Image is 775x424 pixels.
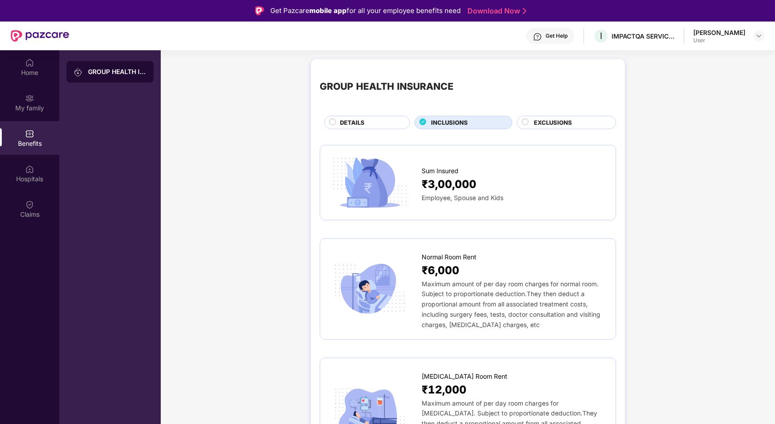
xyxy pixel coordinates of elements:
img: New Pazcare Logo [11,30,69,42]
img: icon [329,261,410,317]
div: Get Pazcare for all your employee benefits need [270,5,461,16]
span: Maximum amount of per day room charges for normal room. Subject to proportionate deduction.They t... [422,280,600,328]
img: Logo [255,6,264,15]
span: INCLUSIONS [431,118,468,127]
img: svg+xml;base64,PHN2ZyBpZD0iRHJvcGRvd24tMzJ4MzIiIHhtbG5zPSJodHRwOi8vd3d3LnczLm9yZy8yMDAwL3N2ZyIgd2... [755,32,762,39]
div: GROUP HEALTH INSURANCE [88,67,146,76]
span: Employee, Spouse and Kids [422,194,503,201]
img: svg+xml;base64,PHN2ZyBpZD0iQmVuZWZpdHMiIHhtbG5zPSJodHRwOi8vd3d3LnczLm9yZy8yMDAwL3N2ZyIgd2lkdGg9Ij... [25,129,34,138]
img: svg+xml;base64,PHN2ZyBpZD0iSG9tZSIgeG1sbnM9Imh0dHA6Ly93d3cudzMub3JnLzIwMDAvc3ZnIiB3aWR0aD0iMjAiIG... [25,58,34,67]
img: icon [329,154,410,211]
a: Download Now [467,6,524,16]
span: ₹12,000 [422,381,467,398]
span: ₹6,000 [422,262,459,279]
img: svg+xml;base64,PHN2ZyB3aWR0aD0iMjAiIGhlaWdodD0iMjAiIHZpZXdCb3g9IjAgMCAyMCAyMCIgZmlsbD0ibm9uZSIgeG... [25,94,34,103]
div: [PERSON_NAME] [693,28,745,37]
span: DETAILS [340,118,365,127]
span: [MEDICAL_DATA] Room Rent [422,372,507,381]
span: I [600,31,602,41]
strong: mobile app [309,6,347,15]
img: svg+xml;base64,PHN2ZyBpZD0iQ2xhaW0iIHhtbG5zPSJodHRwOi8vd3d3LnczLm9yZy8yMDAwL3N2ZyIgd2lkdGg9IjIwIi... [25,200,34,209]
img: Stroke [523,6,526,16]
img: svg+xml;base64,PHN2ZyB3aWR0aD0iMjAiIGhlaWdodD0iMjAiIHZpZXdCb3g9IjAgMCAyMCAyMCIgZmlsbD0ibm9uZSIgeG... [74,68,83,77]
img: svg+xml;base64,PHN2ZyBpZD0iSGVscC0zMngzMiIgeG1sbnM9Imh0dHA6Ly93d3cudzMub3JnLzIwMDAvc3ZnIiB3aWR0aD... [533,32,542,41]
span: EXCLUSIONS [534,118,572,127]
span: ₹3,00,000 [422,176,476,193]
div: GROUP HEALTH INSURANCE [320,79,454,94]
span: Sum Insured [422,166,458,176]
div: User [693,37,745,44]
div: IMPACTQA SERVICES PRIVATE LIMITED [612,32,674,40]
span: Normal Room Rent [422,252,476,262]
div: Get Help [546,32,568,39]
img: svg+xml;base64,PHN2ZyBpZD0iSG9zcGl0YWxzIiB4bWxucz0iaHR0cDovL3d3dy53My5vcmcvMjAwMC9zdmciIHdpZHRoPS... [25,165,34,174]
